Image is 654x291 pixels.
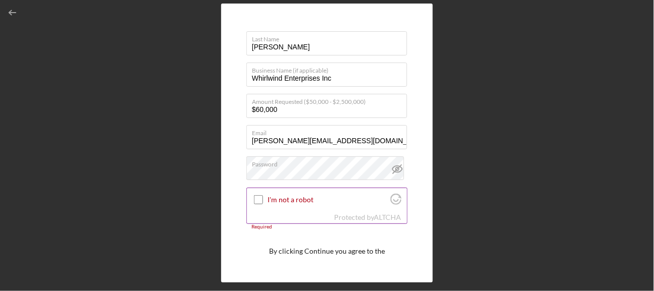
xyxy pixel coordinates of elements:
label: I'm not a robot [268,196,387,204]
label: Last Name [252,32,407,43]
div: Required [246,224,408,230]
label: Password [252,157,407,168]
p: By clicking Continue you agree to the and [269,246,385,268]
div: Protected by [335,213,402,221]
label: Email [252,126,407,137]
label: Amount Requested ($50,000 - $2,500,000) [252,94,407,105]
a: Visit Altcha.org [390,198,402,206]
a: Visit Altcha.org [374,213,402,221]
label: Business Name (if applicable) [252,63,407,74]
